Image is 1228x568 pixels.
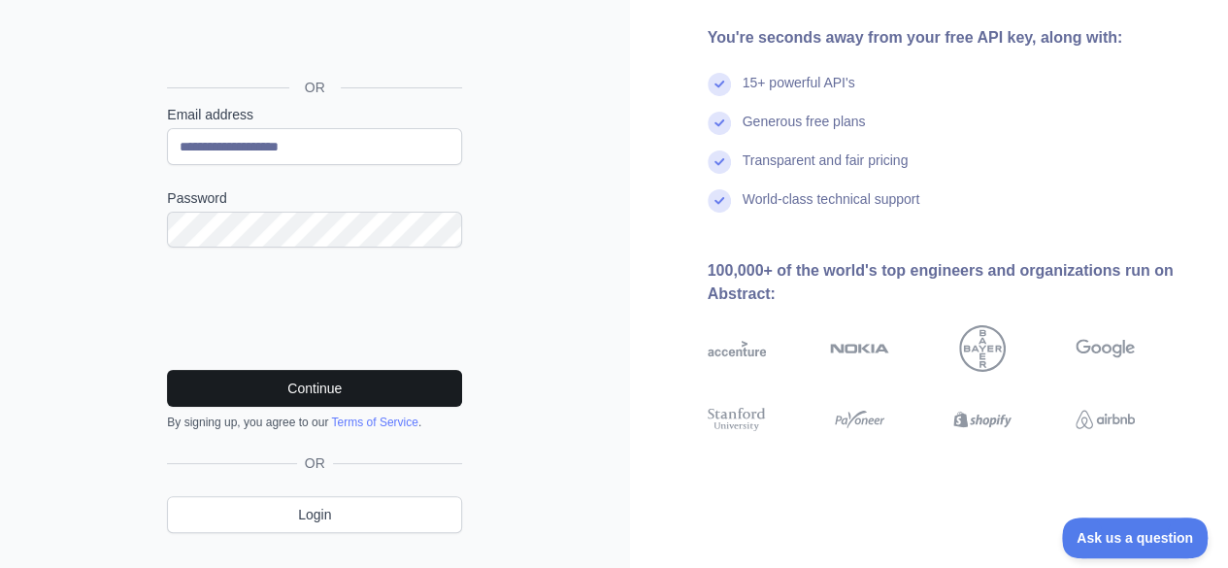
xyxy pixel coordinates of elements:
[1076,405,1135,434] img: airbnb
[289,78,341,97] span: OR
[167,105,462,124] label: Email address
[331,416,417,429] a: Terms of Service
[743,112,866,150] div: Generous free plans
[157,22,468,65] iframe: Sign in with Google Button
[830,325,889,372] img: nokia
[708,26,1198,50] div: You're seconds away from your free API key, along with:
[1062,518,1209,558] iframe: Toggle Customer Support
[167,415,462,430] div: By signing up, you agree to our .
[297,453,333,473] span: OR
[167,188,462,208] label: Password
[708,112,731,135] img: check mark
[167,271,462,347] iframe: reCAPTCHA
[708,259,1198,306] div: 100,000+ of the world's top engineers and organizations run on Abstract:
[830,405,889,434] img: payoneer
[708,73,731,96] img: check mark
[167,496,462,533] a: Login
[959,325,1006,372] img: bayer
[743,150,909,189] div: Transparent and fair pricing
[953,405,1012,434] img: shopify
[708,189,731,213] img: check mark
[708,405,767,434] img: stanford university
[1076,325,1135,372] img: google
[743,189,920,228] div: World-class technical support
[708,325,767,372] img: accenture
[167,370,462,407] button: Continue
[708,150,731,174] img: check mark
[743,73,855,112] div: 15+ powerful API's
